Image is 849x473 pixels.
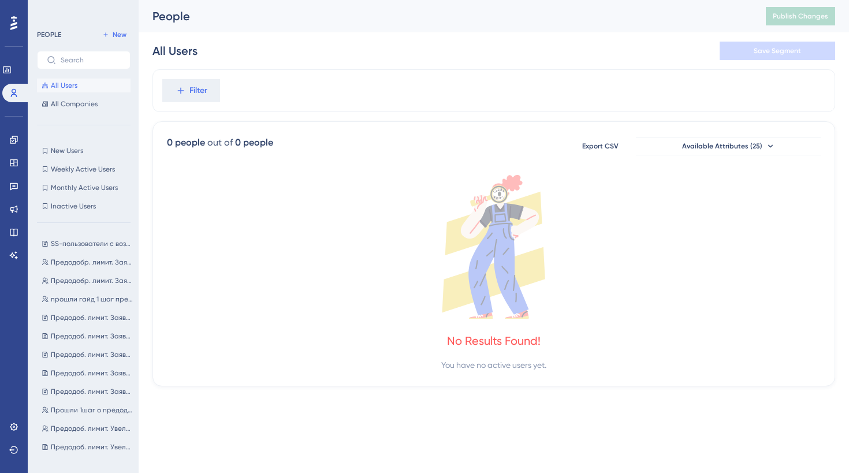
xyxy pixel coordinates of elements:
button: прошли гайд 1 шаг предодобренный лимит, без лимита [37,292,137,306]
span: Предодоб. лимит. Заявка на лимит. 150к [51,368,133,378]
span: Available Attributes (25) [682,141,762,151]
button: All Users [37,79,131,92]
button: Weekly Active Users [37,162,131,176]
button: New Users [37,144,131,158]
span: Предодоб. лимит. Заявка на лимит. 250к [51,350,133,359]
span: Weekly Active Users [51,165,115,174]
button: New [98,28,131,42]
input: Search [61,56,121,64]
button: Предодоб. лимит. Заявка на лимит. 100к [37,385,137,398]
button: Export CSV [571,137,629,155]
div: out of [207,136,233,150]
span: Filter [189,84,207,98]
span: Предодоб. лимит. Заявка на лимит. 500к [51,332,133,341]
button: Предодобр. лимит. Заявка на лимит. Прошли 1 шаг [37,274,137,288]
span: Save Segment [754,46,801,55]
button: Monthly Active Users [37,181,131,195]
span: прошли гайд 1 шаг предодобренный лимит, без лимита [51,295,133,304]
button: Предодоб. лимит. Заявка на лимит. 150к [37,366,137,380]
button: Предодоб. лимит. Увеличение. прошли 1 шаг [37,422,137,435]
div: People [152,8,737,24]
span: New Users [51,146,83,155]
span: Прошли 1шаг о предодоб лимите увеличение лимита [51,405,133,415]
div: You have no active users yet. [441,358,546,372]
span: All Companies [51,99,98,109]
div: PEOPLE [37,30,61,39]
button: Filter [162,79,220,102]
button: Предодоб. лимит. Заявка на лимит. 250к [37,348,137,362]
div: No Results Found! [447,333,541,349]
span: Предодоб. лимит. Заявка на лимит. 100к [51,387,133,396]
button: All Companies [37,97,131,111]
button: Publish Changes [766,7,835,25]
span: Inactive Users [51,202,96,211]
button: SS-пользователи с возвратом [37,237,137,251]
span: SS-пользователи с возвратом [51,239,133,248]
button: Предодобр. лимит. Заявка на низкий лимит. Прошли 1 шаг [37,255,137,269]
span: Предодобр. лимит. Заявка на низкий лимит. Прошли 1 шаг [51,258,133,267]
button: Available Attributes (25) [636,137,821,155]
span: All Users [51,81,77,90]
div: 0 people [167,136,205,150]
button: Inactive Users [37,199,131,213]
button: Предодоб. лимит. Заявка на лимит. 500к [37,329,137,343]
span: Предодоб. лимит. Увеличение. 18000к [51,442,133,452]
span: Publish Changes [773,12,828,21]
span: Export CSV [582,141,619,151]
button: Save Segment [720,42,835,60]
span: Предодобр. лимит. Заявка на лимит. Прошли 1 шаг [51,276,133,285]
div: All Users [152,43,198,59]
button: Предодоб. лимит. Заявка на лимит. 1000к [37,311,137,325]
span: New [113,30,126,39]
button: Предодоб. лимит. Увеличение. 18000к [37,440,137,454]
div: 0 people [235,136,273,150]
button: Прошли 1шаг о предодоб лимите увеличение лимита [37,403,137,417]
span: Предодоб. лимит. Заявка на лимит. 1000к [51,313,133,322]
span: Предодоб. лимит. Увеличение. прошли 1 шаг [51,424,133,433]
span: Monthly Active Users [51,183,118,192]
